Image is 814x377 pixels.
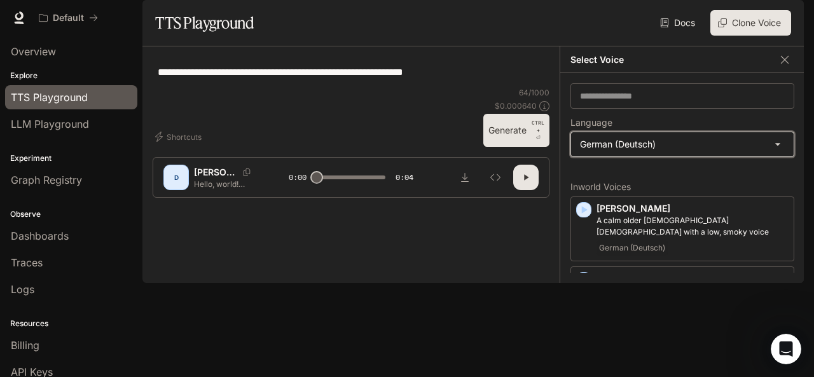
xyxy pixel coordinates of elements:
[194,179,258,189] p: Hello, world! What a wonderful day to be a text-to-speech model!
[495,100,537,111] p: $ 0.000640
[396,171,413,184] span: 0:04
[153,127,207,147] button: Shortcuts
[289,171,307,184] span: 0:00
[166,167,186,188] div: D
[710,10,791,36] button: Clone Voice
[155,10,254,36] h1: TTS Playground
[532,119,544,142] p: ⏎
[570,182,794,191] p: Inworld Voices
[597,202,789,215] p: [PERSON_NAME]
[597,240,668,256] span: German (Deutsch)
[194,166,238,179] p: [PERSON_NAME]
[53,13,84,24] p: Default
[483,114,549,147] button: GenerateCTRL +⏎
[570,118,612,127] p: Language
[483,165,508,190] button: Inspect
[771,334,801,364] iframe: Intercom live chat
[33,5,104,31] button: All workspaces
[452,165,478,190] button: Download audio
[597,215,789,238] p: A calm older German female with a low, smoky voice
[571,132,794,156] div: German (Deutsch)
[532,119,544,134] p: CTRL +
[658,10,700,36] a: Docs
[597,272,789,285] p: [PERSON_NAME]
[519,87,549,98] p: 64 / 1000
[238,168,256,176] button: Copy Voice ID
